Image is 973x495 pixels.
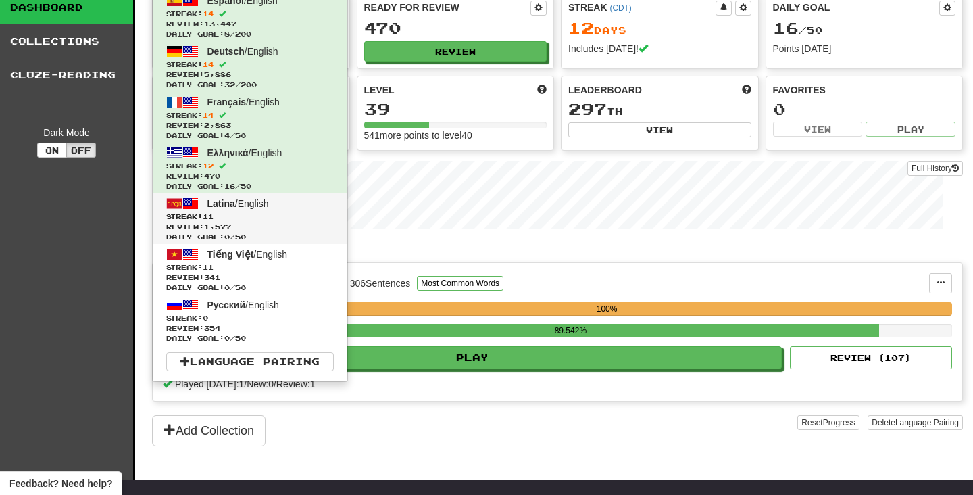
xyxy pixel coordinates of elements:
button: DeleteLanguage Pairing [868,415,963,430]
span: Review: 13,447 [166,19,334,29]
div: 306 Sentences [350,277,411,290]
span: Daily Goal: / 50 [166,181,334,191]
div: Streak [568,1,716,14]
span: Français [207,97,247,108]
span: / [244,379,247,390]
span: / [274,379,276,390]
span: / English [207,198,269,209]
button: Most Common Words [417,276,503,291]
span: 0 [224,283,230,291]
span: Daily Goal: / 50 [166,232,334,242]
span: 4 [224,131,230,139]
button: On [37,143,67,158]
span: Daily Goal: / 50 [166,333,334,344]
span: Review: 1 [276,379,316,390]
button: Review [364,41,547,62]
span: Daily Goal: / 50 [166,131,334,141]
a: Language Pairing [166,352,334,371]
div: 0 [773,101,956,118]
span: New: 0 [247,379,274,390]
div: 39 [364,101,547,118]
span: Review: 470 [166,171,334,181]
span: Daily Goal: / 200 [166,29,334,39]
span: Ελληνικά [207,147,249,158]
span: 32 [224,80,235,89]
button: Review (107) [790,346,952,369]
span: Level [364,83,395,97]
span: 16 [224,182,235,190]
button: View [568,122,751,137]
div: 89.542% [261,324,879,337]
span: Leaderboard [568,83,642,97]
span: / English [207,300,279,310]
div: Day s [568,20,751,37]
a: Latina/EnglishStreak:11 Review:1,577Daily Goal:0/50 [153,193,347,244]
span: 12 [568,18,594,37]
span: Tiếng Việt [207,249,254,260]
div: Includes [DATE]! [568,42,751,55]
span: 0 [224,233,230,241]
span: This week in points, UTC [742,83,751,97]
span: Streak: [166,262,334,273]
p: In Progress [152,242,963,256]
a: Ελληνικά/EnglishStreak:12 Review:470Daily Goal:16/50 [153,143,347,193]
span: Review: 341 [166,273,334,283]
div: 541 more points to level 40 [364,128,547,142]
span: / 50 [773,24,823,36]
span: Review: 354 [166,323,334,333]
span: / English [207,147,282,158]
button: View [773,122,863,137]
div: Favorites [773,83,956,97]
span: 12 [203,162,214,170]
span: 14 [203,60,214,68]
button: ResetProgress [797,415,859,430]
span: Streak: [166,161,334,171]
span: Streak: [166,313,334,323]
span: Played [DATE]: 1 [175,379,244,390]
div: Points [DATE] [773,42,956,55]
button: Add Collection [152,415,266,446]
span: Review: 5,886 [166,70,334,80]
span: 16 [773,18,799,37]
span: Streak: [166,60,334,70]
a: Full History [907,161,963,176]
div: Ready for Review [364,1,531,14]
span: 14 [203,9,214,18]
span: 11 [203,263,214,271]
span: / English [207,249,288,260]
span: 11 [203,212,214,220]
div: th [568,101,751,118]
span: 14 [203,111,214,119]
span: Streak: [166,212,334,222]
span: Review: 2,863 [166,120,334,131]
span: Review: 1,577 [166,222,334,232]
span: 0 [203,314,208,322]
span: Progress [823,418,855,427]
span: Latina [207,198,235,209]
span: Daily Goal: / 50 [166,283,334,293]
a: Deutsch/EnglishStreak:14 Review:5,886Daily Goal:32/200 [153,41,347,92]
span: Score more points to level up [537,83,547,97]
div: Daily Goal [773,1,940,16]
span: 8 [224,30,230,38]
div: 100% [261,302,952,316]
span: / English [207,97,280,108]
div: 470 [364,20,547,37]
a: (CDT) [609,3,631,13]
a: Tiếng Việt/EnglishStreak:11 Review:341Daily Goal:0/50 [153,244,347,295]
a: Français/EnglishStreak:14 Review:2,863Daily Goal:4/50 [153,92,347,143]
span: 297 [568,99,607,118]
div: Dark Mode [10,126,123,139]
button: Play [163,346,782,369]
a: Русский/EnglishStreak:0 Review:354Daily Goal:0/50 [153,295,347,346]
button: Play [866,122,955,137]
span: Daily Goal: / 200 [166,80,334,90]
span: Streak: [166,110,334,120]
span: Streak: [166,9,334,19]
span: Русский [207,300,246,310]
span: / English [207,46,278,57]
span: 0 [224,334,230,342]
button: Off [66,143,96,158]
span: Language Pairing [895,418,959,427]
span: Open feedback widget [9,477,112,490]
